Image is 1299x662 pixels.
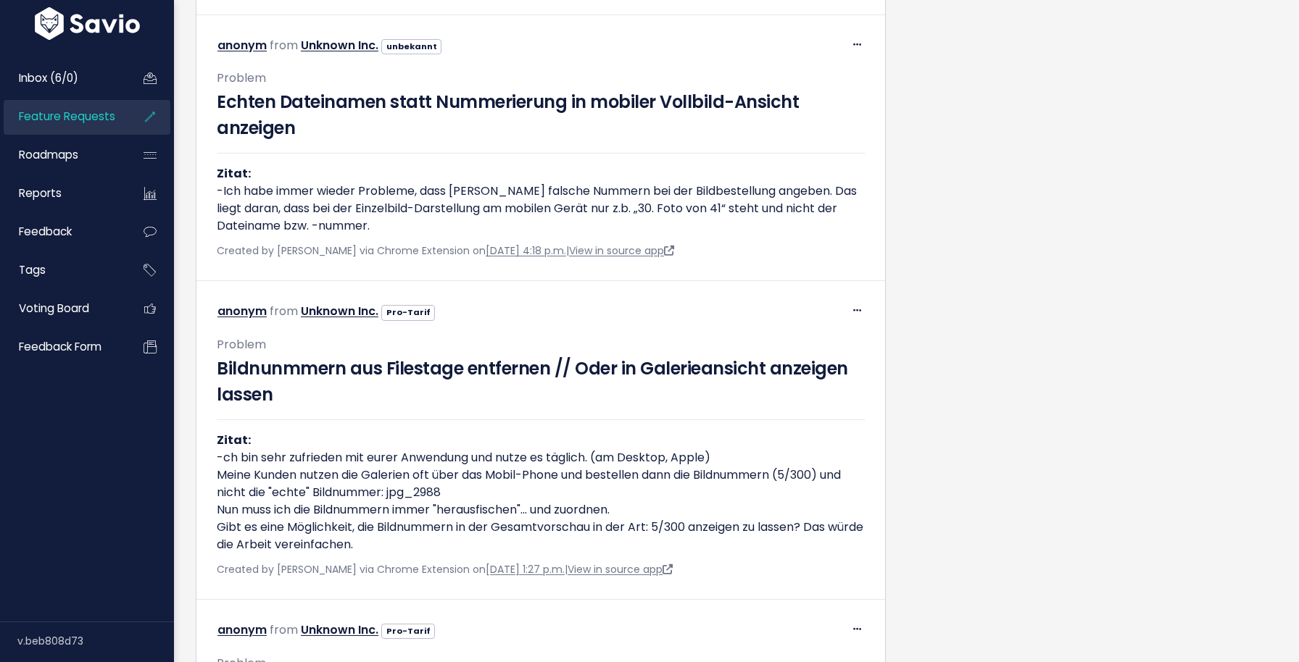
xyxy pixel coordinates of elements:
a: anonym [217,37,267,54]
span: Inbox (6/0) [19,70,78,85]
a: View in source app [569,243,674,258]
p: -Ich habe immer wieder Probleme, dass [PERSON_NAME] falsche Nummern bei der Bildbestellung angebe... [217,165,865,235]
span: from [270,303,298,319]
a: [DATE] 4:18 p.m. [486,243,566,258]
a: Inbox (6/0) [4,62,120,95]
a: Voting Board [4,292,120,325]
span: Problem [217,70,266,86]
strong: Pro-Tarif [386,625,431,637]
span: Created by [PERSON_NAME] via Chrome Extension on | [217,243,674,258]
span: from [270,621,298,638]
strong: Zitat: [217,432,251,448]
a: Feedback [4,215,120,248]
a: View in source app [568,562,673,577]
h3: Echten Dateinamen statt Nummerierung in mobiler Vollbild-Ansicht anzeigen [217,89,865,141]
strong: unbekannt [386,41,437,52]
a: anonym [217,303,267,319]
span: Feedback [19,224,72,239]
span: from [270,37,298,54]
span: Tags [19,262,46,277]
span: Feedback form [19,339,101,354]
h3: Bildnunmmern aus Filestage entfernen // Oder in Galerieansicht anzeigen lassen [217,356,865,408]
img: logo-white.9d6f32f41409.svg [31,7,144,40]
a: anonym [217,621,267,638]
span: Roadmaps [19,147,78,162]
a: Feedback form [4,330,120,364]
a: Unknown Inc. [301,37,378,54]
span: Reports [19,185,62,201]
a: Unknown Inc. [301,621,378,638]
strong: Pro-Tarif [386,306,431,318]
span: Created by [PERSON_NAME] via Chrome Extension on | [217,562,673,577]
span: Feature Requests [19,109,115,124]
span: Problem [217,336,266,353]
a: Roadmaps [4,138,120,172]
p: -ch bin sehr zufrieden mit eurer Anwendung und nutze es täglich. (am Desktop, Apple) Meine Kunden... [217,432,865,553]
a: Feature Requests [4,100,120,133]
a: Reports [4,177,120,210]
a: Unknown Inc. [301,303,378,319]
a: [DATE] 1:27 p.m. [486,562,565,577]
span: Voting Board [19,301,89,316]
strong: Zitat: [217,165,251,182]
a: Tags [4,254,120,287]
div: v.beb808d73 [17,622,174,660]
